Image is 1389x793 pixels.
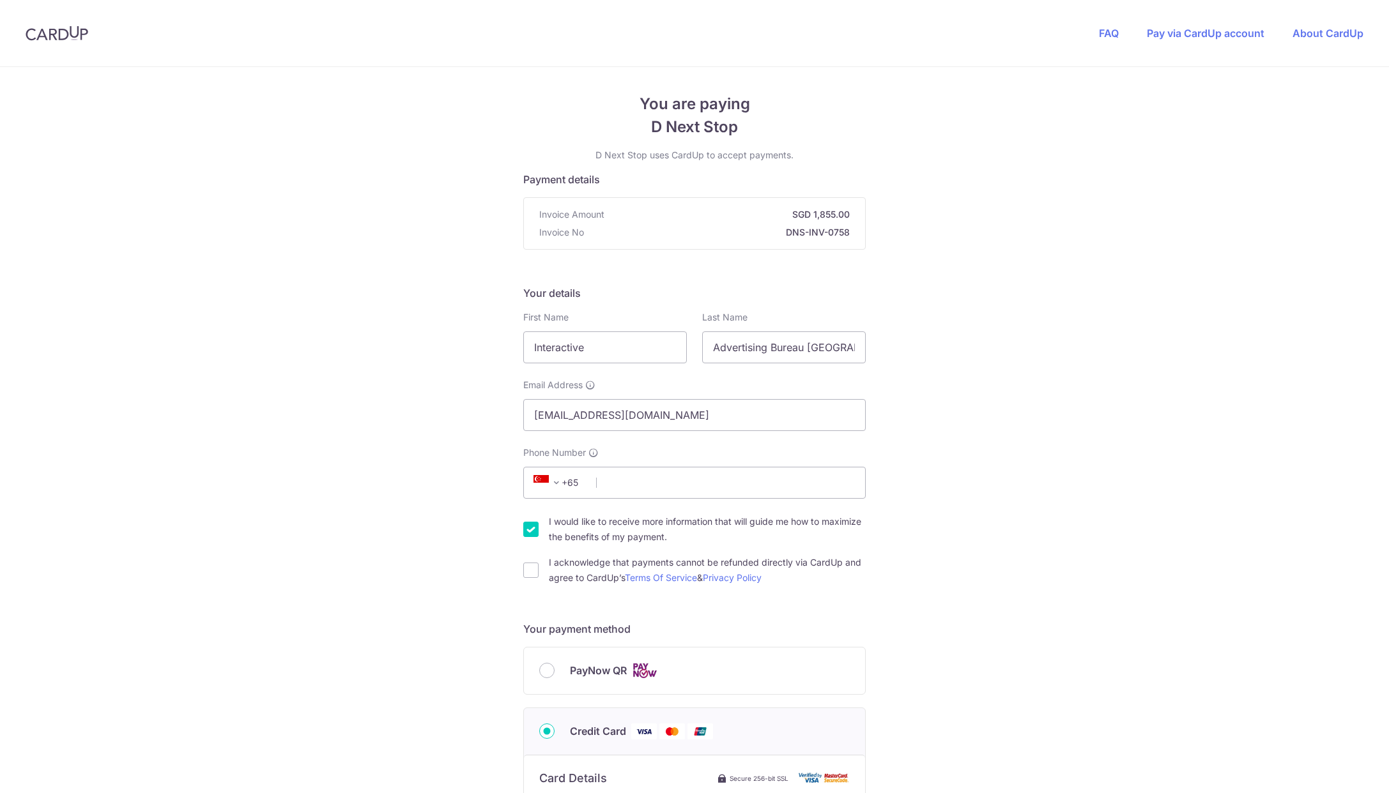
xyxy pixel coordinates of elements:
[610,208,850,221] strong: SGD 1,855.00
[530,475,587,490] span: +65
[539,226,584,239] span: Invoice No
[589,226,850,239] strong: DNS-INV-0758
[632,663,657,679] img: Cards logo
[523,379,583,391] span: Email Address
[523,93,866,116] span: You are paying
[730,773,788,783] span: Secure 256-bit SSL
[1293,27,1363,40] a: About CardUp
[687,723,713,739] img: Union Pay
[523,621,866,637] h5: Your payment method
[631,723,657,739] img: Visa
[702,331,866,363] input: Last name
[570,663,627,678] span: PayNow QR
[1099,27,1119,40] a: FAQ
[26,26,88,41] img: CardUp
[703,572,762,583] a: Privacy Policy
[539,723,850,739] div: Credit Card Visa Mastercard Union Pay
[549,514,866,545] label: I would like to receive more information that will guide me how to maximize the benefits of my pa...
[523,116,866,139] span: D Next Stop
[539,663,850,679] div: PayNow QR Cards logo
[523,172,866,187] h5: Payment details
[625,572,697,583] a: Terms Of Service
[523,399,866,431] input: Email address
[799,773,850,783] img: card secure
[549,555,866,585] label: I acknowledge that payments cannot be refunded directly via CardUp and agree to CardUp’s &
[659,723,685,739] img: Mastercard
[523,331,687,363] input: First name
[539,771,607,786] h6: Card Details
[523,311,569,324] label: First Name
[539,208,604,221] span: Invoice Amount
[523,285,866,301] h5: Your details
[570,723,626,739] span: Credit Card
[702,311,748,324] label: Last Name
[533,475,564,490] span: +65
[1147,27,1264,40] a: Pay via CardUp account
[523,149,866,162] p: D Next Stop uses CardUp to accept payments.
[523,446,586,459] span: Phone Number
